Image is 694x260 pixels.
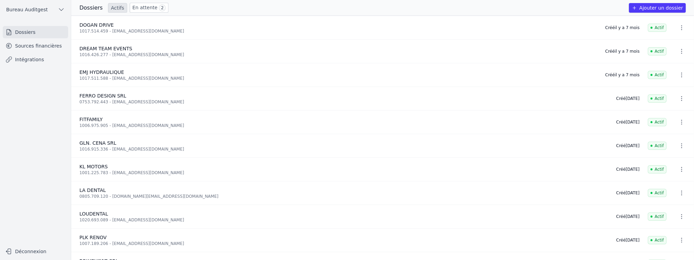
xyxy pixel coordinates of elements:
span: FITFAMILY [79,117,103,122]
button: Déconnexion [3,246,68,257]
a: En attente 2 [130,3,168,13]
span: KL MOTORS [79,164,108,169]
span: LOUDENTAL [79,211,108,217]
div: 1006.975.905 - [EMAIL_ADDRESS][DOMAIN_NAME] [79,123,608,128]
a: Dossiers [3,26,68,38]
a: Actifs [108,3,127,13]
h3: Dossiers [79,4,103,12]
div: Créé il y a 7 mois [605,49,640,54]
div: Créé [DATE] [616,237,640,243]
div: 1007.189.206 - [EMAIL_ADDRESS][DOMAIN_NAME] [79,241,608,246]
div: Créé [DATE] [616,190,640,196]
div: 1020.693.089 - [EMAIL_ADDRESS][DOMAIN_NAME] [79,217,608,223]
span: Actif [648,71,667,79]
span: Actif [648,165,667,173]
div: Créé [DATE] [616,96,640,101]
span: DREAM TEAM EVENTS [79,46,132,51]
div: 1016.915.336 - [EMAIL_ADDRESS][DOMAIN_NAME] [79,146,608,152]
span: DOGAN DRIVE [79,22,114,28]
span: FERRO DESIGN SRL [79,93,126,99]
div: 1017.514.459 - [EMAIL_ADDRESS][DOMAIN_NAME] [79,28,597,34]
div: Créé il y a 7 mois [605,72,640,78]
button: Bureau Auditgest [3,4,68,15]
div: 0805.709.120 - [DOMAIN_NAME][EMAIL_ADDRESS][DOMAIN_NAME] [79,194,608,199]
span: Actif [648,189,667,197]
div: 1001.225.783 - [EMAIL_ADDRESS][DOMAIN_NAME] [79,170,608,175]
div: 1016.426.277 - [EMAIL_ADDRESS][DOMAIN_NAME] [79,52,597,57]
span: Actif [648,47,667,55]
span: Bureau Auditgest [6,6,48,13]
span: Actif [648,236,667,244]
span: 2 [159,4,166,11]
span: LA DENTAL [79,187,106,193]
span: GLN. CENA SRL [79,140,116,146]
span: EMJ HYDRAULIQUE [79,69,124,75]
span: Actif [648,212,667,221]
div: Créé il y a 7 mois [605,25,640,30]
span: PLK RENOV [79,235,106,240]
a: Intégrations [3,53,68,66]
button: Ajouter un dossier [629,3,686,13]
a: Sources financières [3,40,68,52]
div: Créé [DATE] [616,119,640,125]
div: 1017.511.588 - [EMAIL_ADDRESS][DOMAIN_NAME] [79,76,597,81]
span: Actif [648,24,667,32]
div: Créé [DATE] [616,214,640,219]
span: Actif [648,142,667,150]
div: Créé [DATE] [616,167,640,172]
div: Créé [DATE] [616,143,640,148]
div: 0753.792.443 - [EMAIL_ADDRESS][DOMAIN_NAME] [79,99,608,105]
span: Actif [648,94,667,103]
span: Actif [648,118,667,126]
